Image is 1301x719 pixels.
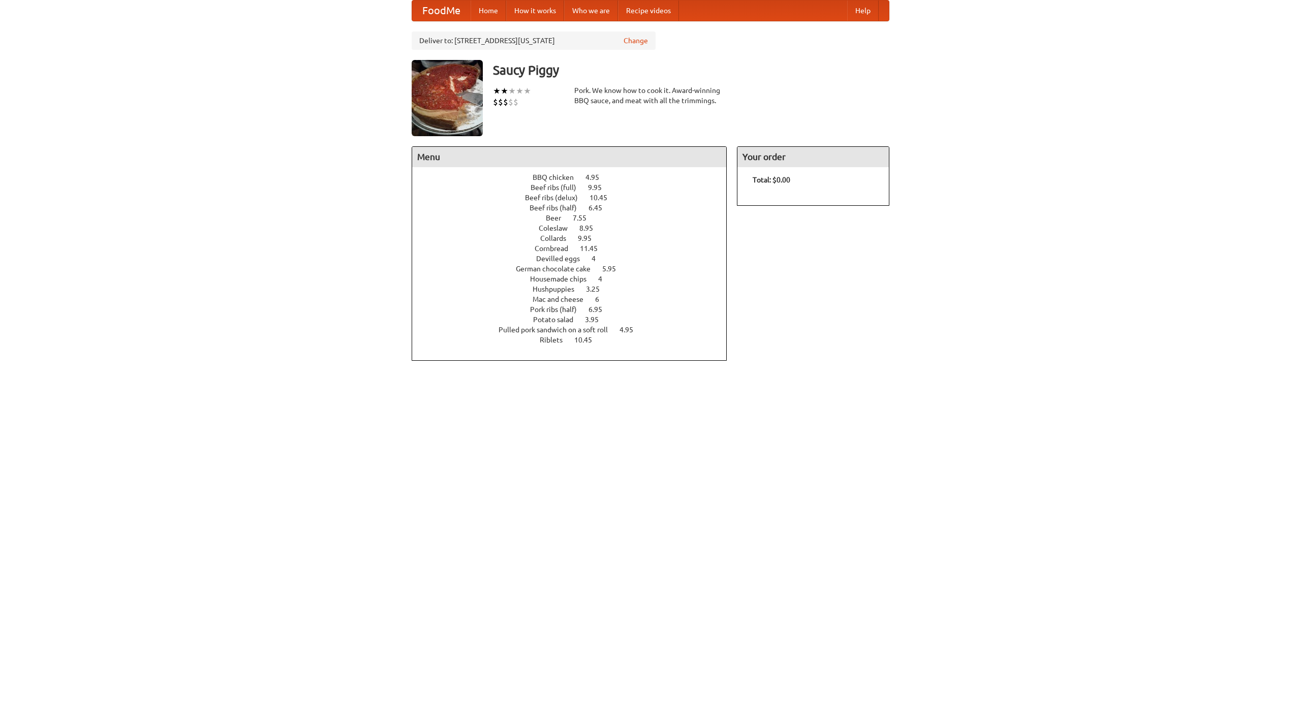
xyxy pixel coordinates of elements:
span: 10.45 [590,194,617,202]
img: angular.jpg [412,60,483,136]
span: 4 [592,255,606,263]
span: German chocolate cake [516,265,601,273]
a: Who we are [564,1,618,21]
a: Change [624,36,648,46]
span: Potato salad [533,316,583,324]
h4: Your order [737,147,889,167]
li: ★ [508,85,516,97]
a: FoodMe [412,1,471,21]
span: 11.45 [580,244,608,253]
a: Housemade chips 4 [530,275,621,283]
a: Devilled eggs 4 [536,255,614,263]
span: Coleslaw [539,224,578,232]
a: Collards 9.95 [540,234,610,242]
span: Mac and cheese [533,295,594,303]
li: $ [493,97,498,108]
span: 7.55 [573,214,597,222]
div: Deliver to: [STREET_ADDRESS][US_STATE] [412,32,656,50]
a: Beef ribs (delux) 10.45 [525,194,626,202]
a: Beef ribs (half) 6.45 [530,204,621,212]
b: Total: $0.00 [753,176,790,184]
li: $ [508,97,513,108]
span: 6.95 [588,305,612,314]
a: Home [471,1,506,21]
a: Cornbread 11.45 [535,244,616,253]
span: Cornbread [535,244,578,253]
h3: Saucy Piggy [493,60,889,80]
li: ★ [523,85,531,97]
span: 4.95 [619,326,643,334]
span: Devilled eggs [536,255,590,263]
a: Pulled pork sandwich on a soft roll 4.95 [499,326,652,334]
span: 4.95 [585,173,609,181]
span: 10.45 [574,336,602,344]
span: 9.95 [578,234,602,242]
span: Riblets [540,336,573,344]
span: 5.95 [602,265,626,273]
span: 3.25 [586,285,610,293]
a: Mac and cheese 6 [533,295,618,303]
a: Pork ribs (half) 6.95 [530,305,621,314]
a: Beer 7.55 [546,214,605,222]
a: Help [847,1,879,21]
li: $ [513,97,518,108]
a: Hushpuppies 3.25 [533,285,618,293]
li: ★ [501,85,508,97]
span: BBQ chicken [533,173,584,181]
li: ★ [516,85,523,97]
span: Hushpuppies [533,285,584,293]
span: Beef ribs (half) [530,204,587,212]
a: Coleslaw 8.95 [539,224,612,232]
span: 4 [598,275,612,283]
a: BBQ chicken 4.95 [533,173,618,181]
li: $ [503,97,508,108]
div: Pork. We know how to cook it. Award-winning BBQ sauce, and meat with all the trimmings. [574,85,727,106]
span: 9.95 [588,183,612,192]
span: Beef ribs (delux) [525,194,588,202]
span: Collards [540,234,576,242]
span: 6 [595,295,609,303]
a: German chocolate cake 5.95 [516,265,635,273]
a: Recipe videos [618,1,679,21]
h4: Menu [412,147,726,167]
span: 3.95 [585,316,609,324]
span: Beer [546,214,571,222]
li: ★ [493,85,501,97]
span: Pulled pork sandwich on a soft roll [499,326,618,334]
span: Beef ribs (full) [531,183,586,192]
a: Riblets 10.45 [540,336,611,344]
span: Pork ribs (half) [530,305,587,314]
span: 8.95 [579,224,603,232]
span: Housemade chips [530,275,597,283]
li: $ [498,97,503,108]
a: Potato salad 3.95 [533,316,617,324]
span: 6.45 [588,204,612,212]
a: Beef ribs (full) 9.95 [531,183,621,192]
a: How it works [506,1,564,21]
